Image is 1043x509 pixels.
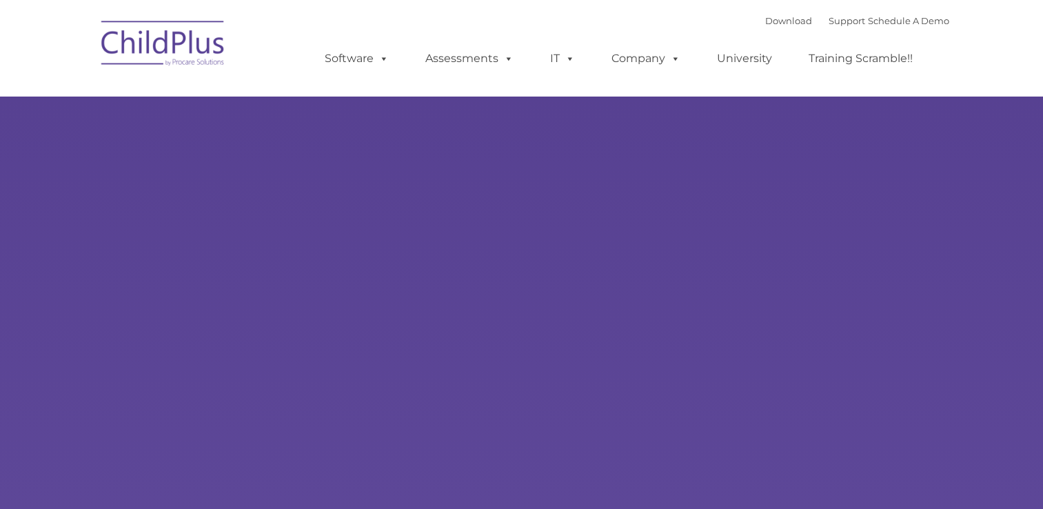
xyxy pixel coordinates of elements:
a: University [703,45,786,72]
a: IT [536,45,589,72]
a: Software [311,45,403,72]
img: ChildPlus by Procare Solutions [94,11,232,80]
font: | [765,15,949,26]
a: Support [829,15,865,26]
a: Schedule A Demo [868,15,949,26]
a: Download [765,15,812,26]
a: Training Scramble!! [795,45,926,72]
a: Assessments [412,45,527,72]
a: Company [598,45,694,72]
